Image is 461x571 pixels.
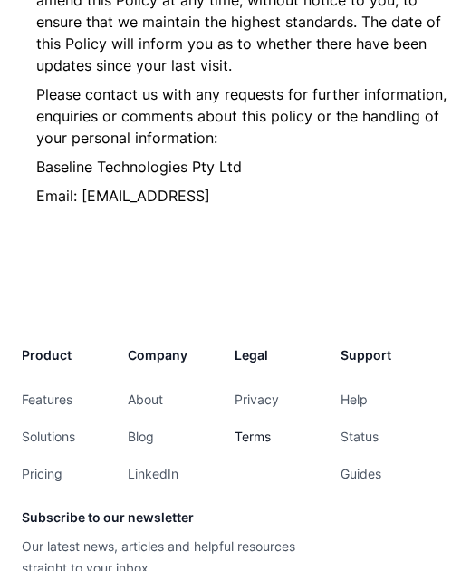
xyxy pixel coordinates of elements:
[235,392,279,407] a: Privacy
[22,344,120,366] h3: Product
[341,429,379,444] a: Status
[128,344,226,366] h3: Company
[235,429,271,444] a: Terms
[128,466,178,481] a: LinkedIn
[128,429,154,444] a: Blog
[128,392,163,407] a: About
[22,392,72,407] a: Features
[341,392,368,407] a: Help
[341,466,381,481] a: Guides
[235,344,333,366] h3: Legal
[22,507,333,528] h3: Subscribe to our newsletter
[22,466,62,481] a: Pricing
[341,344,439,366] h3: Support
[22,429,75,444] a: Solutions
[36,83,447,149] p: Please contact us with any requests for further information, enquiries or comments about this pol...
[36,185,447,207] p: Email: [EMAIL_ADDRESS]
[36,156,447,178] p: Baseline Technologies Pty Ltd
